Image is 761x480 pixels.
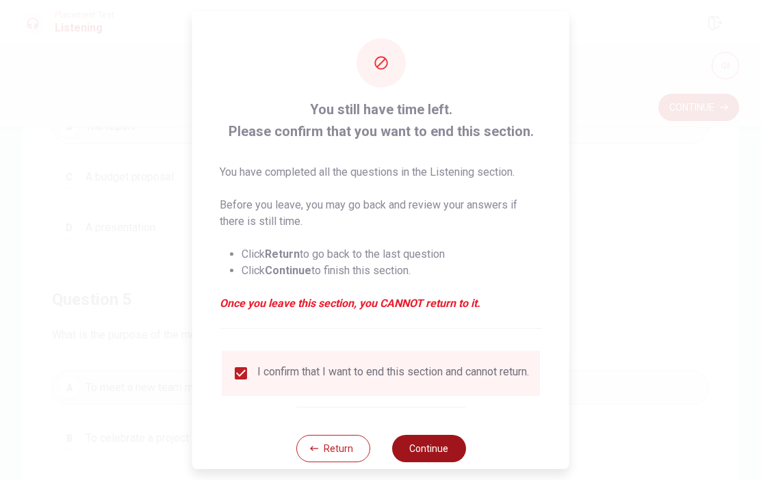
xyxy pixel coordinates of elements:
li: Click to go back to the last question [242,246,542,263]
button: Continue [391,435,465,462]
strong: Continue [265,264,311,277]
li: Click to finish this section. [242,263,542,279]
button: Return [296,435,370,462]
p: Before you leave, you may go back and review your answers if there is still time. [220,197,542,230]
p: You have completed all the questions in the Listening section. [220,164,542,181]
div: I confirm that I want to end this section and cannot return. [257,365,529,382]
span: You still have time left. Please confirm that you want to end this section. [220,98,542,142]
strong: Return [265,248,300,261]
em: Once you leave this section, you CANNOT return to it. [220,295,542,312]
